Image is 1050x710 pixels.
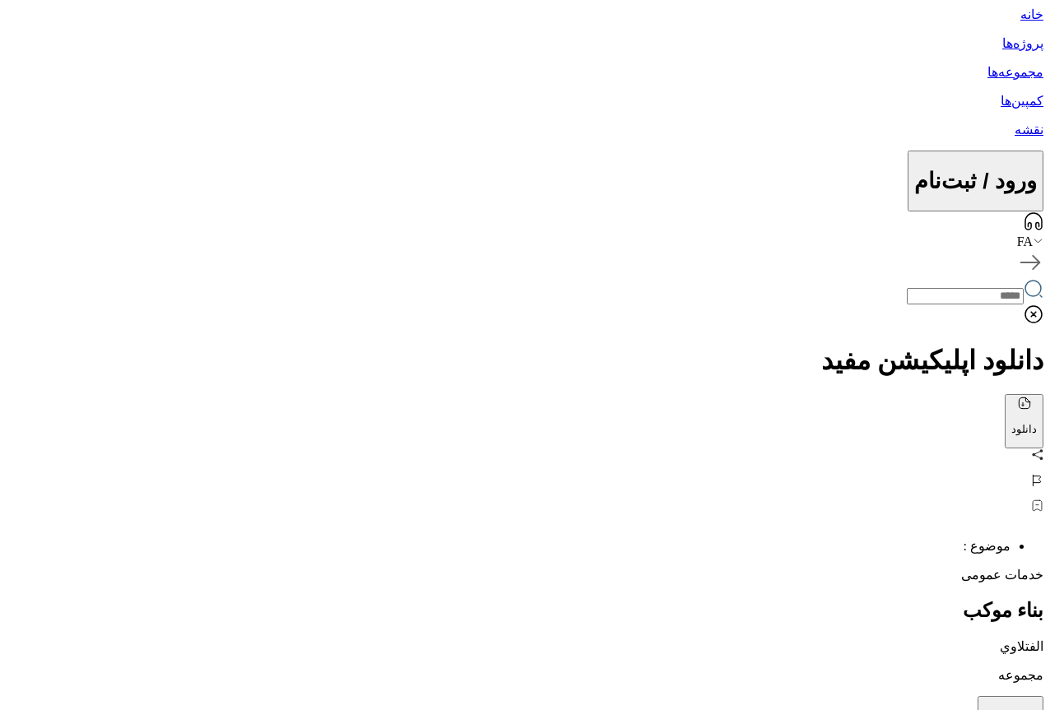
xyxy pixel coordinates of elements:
[7,567,1043,582] p: خدمات عمومی
[7,538,1011,554] li: موضوع :
[7,599,1043,622] h1: بناء موكب
[1011,423,1037,435] p: دانلود
[1005,394,1043,449] button: دانلود
[7,667,1043,683] p: مجموعه
[7,638,1043,654] p: الفتلاوي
